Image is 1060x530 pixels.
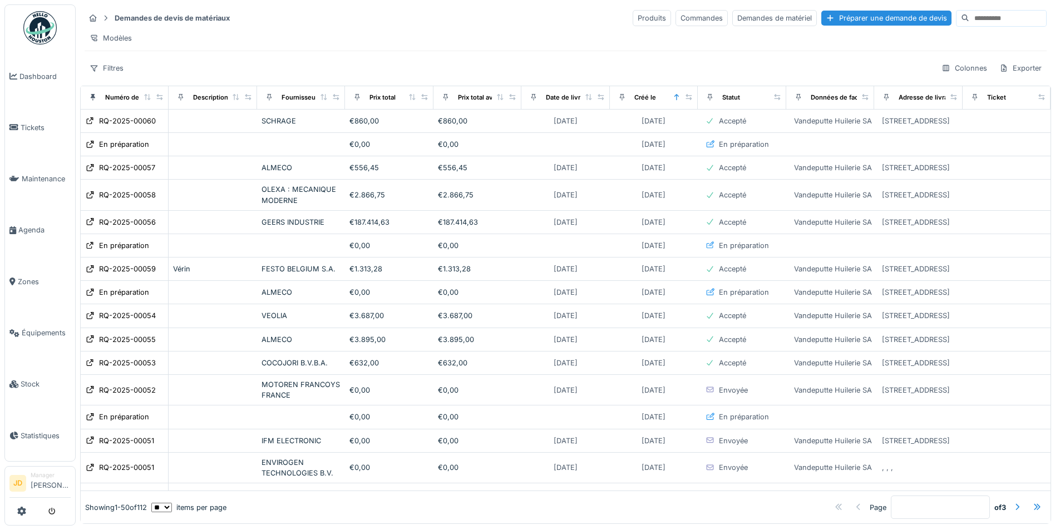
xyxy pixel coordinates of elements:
[349,287,428,298] div: €0,00
[438,385,517,395] div: €0,00
[719,489,746,500] div: Accepté
[794,190,959,200] div: Vandeputte Huilerie SA (MSC) - BE0827.998.730
[262,184,341,205] div: OLEXA : MECANIQUE MODERNE
[110,13,234,23] strong: Demandes de devis de matériaux
[882,162,950,173] div: [STREET_ADDRESS]
[719,240,769,251] div: En préparation
[719,435,748,446] div: Envoyée
[99,264,156,274] div: RQ-2025-00059
[794,217,959,227] div: Vandeputte Huilerie SA (MSC) - BE0827.998.730
[642,358,665,368] div: [DATE]
[262,358,341,368] div: COCOJORI B.V.B.A.
[438,162,517,173] div: €556,45
[719,358,746,368] div: Accepté
[882,287,950,298] div: [STREET_ADDRESS]
[554,217,578,227] div: [DATE]
[99,217,156,227] div: RQ-2025-00056
[994,502,1006,512] strong: of 3
[882,435,950,446] div: [STREET_ADDRESS]
[349,334,428,345] div: €3.895,00
[5,205,75,256] a: Agenda
[642,385,665,395] div: [DATE]
[722,93,740,102] div: Statut
[369,93,396,102] div: Prix total
[633,10,671,26] div: Produits
[99,435,154,446] div: RQ-2025-00051
[719,385,748,395] div: Envoyée
[438,240,517,251] div: €0,00
[554,489,578,500] div: [DATE]
[676,10,728,26] div: Commandes
[99,489,156,500] div: RQ-2025-00049
[794,462,959,473] div: Vandeputte Huilerie SA (MSC) - BE0827.998.730
[882,190,950,200] div: [STREET_ADDRESS]
[821,11,951,26] div: Préparer une demande de devis
[349,385,428,395] div: €0,00
[85,30,137,46] div: Modèles
[642,139,665,150] div: [DATE]
[719,287,769,298] div: En préparation
[438,217,517,227] div: €187.414,63
[554,190,578,200] div: [DATE]
[173,264,252,274] div: Vérin
[642,412,665,422] div: [DATE]
[349,358,428,368] div: €632,00
[719,116,746,126] div: Accepté
[794,287,959,298] div: Vandeputte Huilerie SA (MSC) - BE0827.998.730
[5,256,75,307] a: Zones
[438,462,517,473] div: €0,00
[719,412,769,422] div: En préparation
[349,489,428,500] div: €1.460,05
[438,264,517,274] div: €1.313,28
[882,358,950,368] div: [STREET_ADDRESS]
[546,93,596,102] div: Date de livraison
[994,60,1047,76] div: Exporter
[438,358,517,368] div: €632,00
[719,162,746,173] div: Accepté
[438,287,517,298] div: €0,00
[719,310,746,321] div: Accepté
[5,51,75,102] a: Dashboard
[882,310,950,321] div: [STREET_ADDRESS]
[438,139,517,150] div: €0,00
[642,287,665,298] div: [DATE]
[23,11,57,44] img: Badge_color-CXgf-gQk.svg
[18,225,71,235] span: Agenda
[642,217,665,227] div: [DATE]
[732,10,817,26] div: Demandes de matériel
[349,240,428,251] div: €0,00
[19,71,71,82] span: Dashboard
[554,162,578,173] div: [DATE]
[21,430,71,441] span: Statistiques
[438,116,517,126] div: €860,00
[882,116,950,126] div: [STREET_ADDRESS]
[458,93,539,102] div: Prix total avec frais de port
[349,190,428,200] div: €2.866,75
[99,287,149,298] div: En préparation
[99,162,155,173] div: RQ-2025-00057
[554,358,578,368] div: [DATE]
[85,60,129,76] div: Filtres
[882,385,950,395] div: [STREET_ADDRESS]
[31,471,71,495] li: [PERSON_NAME]
[554,287,578,298] div: [DATE]
[882,217,950,227] div: [STREET_ADDRESS]
[719,462,748,473] div: Envoyée
[262,457,341,478] div: ENVIROGEN TECHNOLOGIES B.V.
[554,310,578,321] div: [DATE]
[987,93,1006,102] div: Ticket
[22,328,71,338] span: Équipements
[642,334,665,345] div: [DATE]
[882,489,893,500] div: , , ,
[882,334,950,345] div: [STREET_ADDRESS]
[105,93,157,102] div: Numéro de devis
[794,489,959,500] div: Vandeputte Huilerie SA (MSC) - BE0827.998.730
[642,310,665,321] div: [DATE]
[438,190,517,200] div: €2.866,75
[794,435,959,446] div: Vandeputte Huilerie SA (MSC) - BE0827.998.730
[262,435,341,446] div: IFM ELECTRONIC
[99,462,154,473] div: RQ-2025-00051
[554,264,578,274] div: [DATE]
[554,334,578,345] div: [DATE]
[99,412,149,422] div: En préparation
